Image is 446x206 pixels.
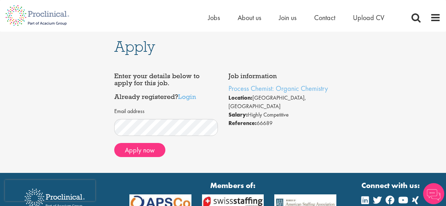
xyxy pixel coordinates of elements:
strong: Salary: [228,111,248,118]
a: Upload CV [353,13,384,22]
h4: Job information [228,73,332,80]
a: Join us [279,13,297,22]
a: Login [178,92,196,101]
strong: Members of: [129,180,337,191]
a: Process Chemist: Organic Chemistry [228,84,328,93]
h4: Enter your details below to apply for this job. Already registered? [114,73,218,100]
iframe: reCAPTCHA [5,180,95,201]
img: Chatbot [423,183,444,204]
strong: Location: [228,94,252,101]
a: Contact [314,13,335,22]
li: Highly Competitive [228,111,332,119]
a: Jobs [208,13,220,22]
strong: Reference: [228,119,257,127]
a: About us [238,13,261,22]
label: Email address [114,107,145,116]
li: [GEOGRAPHIC_DATA], [GEOGRAPHIC_DATA] [228,94,332,111]
strong: Connect with us: [361,180,421,191]
span: Apply [114,37,155,56]
li: 66689 [228,119,332,127]
button: Apply now [114,143,165,157]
